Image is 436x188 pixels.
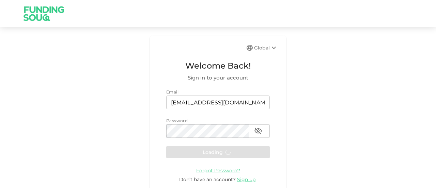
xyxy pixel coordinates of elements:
[254,44,278,52] div: Global
[166,89,178,95] span: Email
[166,124,249,138] input: password
[196,167,240,174] a: Forgot Password?
[166,74,270,82] span: Sign in to your account
[166,59,270,72] span: Welcome Back!
[179,176,236,183] span: Don’t have an account?
[166,96,270,109] input: email
[237,176,255,183] span: Sign up
[166,118,188,123] span: Password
